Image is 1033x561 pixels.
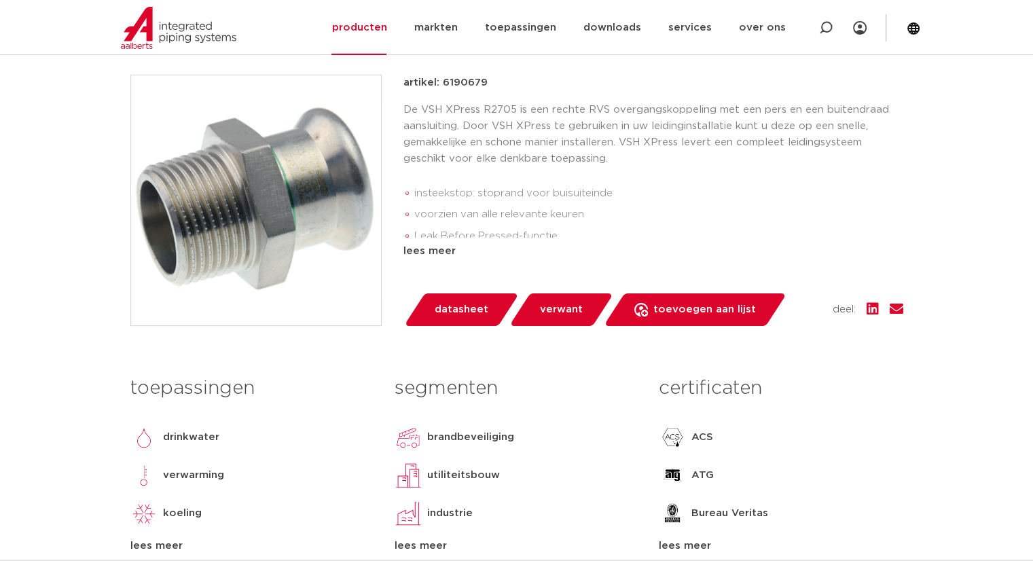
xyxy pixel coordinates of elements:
img: Bureau Veritas [659,500,686,527]
img: koeling [130,500,158,527]
li: insteekstop: stoprand voor buisuiteinde [414,183,903,204]
h3: segmenten [395,375,638,402]
span: toevoegen aan lijst [653,299,756,321]
div: lees meer [659,538,903,554]
div: lees meer [395,538,638,554]
img: Product Image for VSH XPress RVS overgang FM 28xR3/4" [131,75,381,325]
div: lees meer [403,243,903,259]
p: artikel: 6190679 [403,75,488,91]
p: koeling [163,505,202,522]
li: Leak Before Pressed-functie [414,225,903,247]
img: drinkwater [130,424,158,451]
img: verwarming [130,462,158,489]
p: De VSH XPress R2705 is een rechte RVS overgangskoppeling met een pers en een buitendraad aansluit... [403,102,903,167]
img: industrie [395,500,422,527]
img: brandbeveiliging [395,424,422,451]
p: Bureau Veritas [691,505,768,522]
a: verwant [509,293,613,326]
h3: certificaten [659,375,903,402]
span: verwant [540,299,583,321]
h3: toepassingen [130,375,374,402]
p: utiliteitsbouw [427,467,500,484]
a: datasheet [403,293,519,326]
img: ACS [659,424,686,451]
span: datasheet [435,299,488,321]
p: brandbeveiliging [427,429,514,446]
p: industrie [427,505,473,522]
img: ATG [659,462,686,489]
li: voorzien van alle relevante keuren [414,204,903,225]
div: lees meer [130,538,374,554]
p: drinkwater [163,429,219,446]
p: verwarming [163,467,224,484]
p: ATG [691,467,714,484]
img: utiliteitsbouw [395,462,422,489]
span: deel: [833,302,856,318]
p: ACS [691,429,713,446]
